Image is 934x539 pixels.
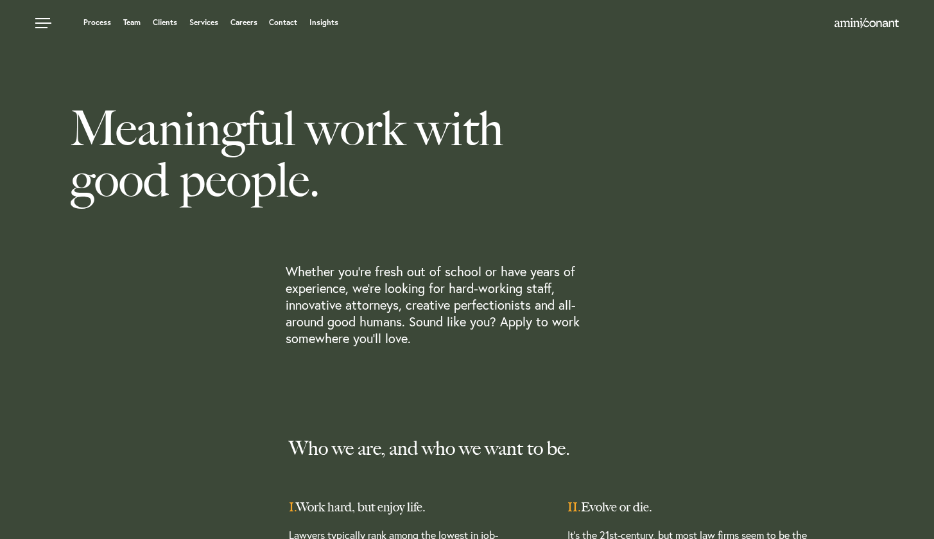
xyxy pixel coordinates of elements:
a: Clients [153,19,177,26]
span: I. [289,499,296,515]
a: Careers [230,19,257,26]
h3: Evolve or die. [567,499,847,515]
span: II. [567,499,581,515]
p: Who we are, and who we want to be. [289,437,847,460]
a: Contact [269,19,297,26]
a: Team [123,19,141,26]
p: Whether you’re fresh out of school or have years of experience, we’re looking for hard-working st... [286,263,600,347]
a: Insights [309,19,338,26]
a: Home [835,19,899,29]
a: Services [189,19,218,26]
img: Amini & Conant [835,18,899,28]
h3: Work hard, but enjoy life. [289,499,568,515]
a: Process [83,19,111,26]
